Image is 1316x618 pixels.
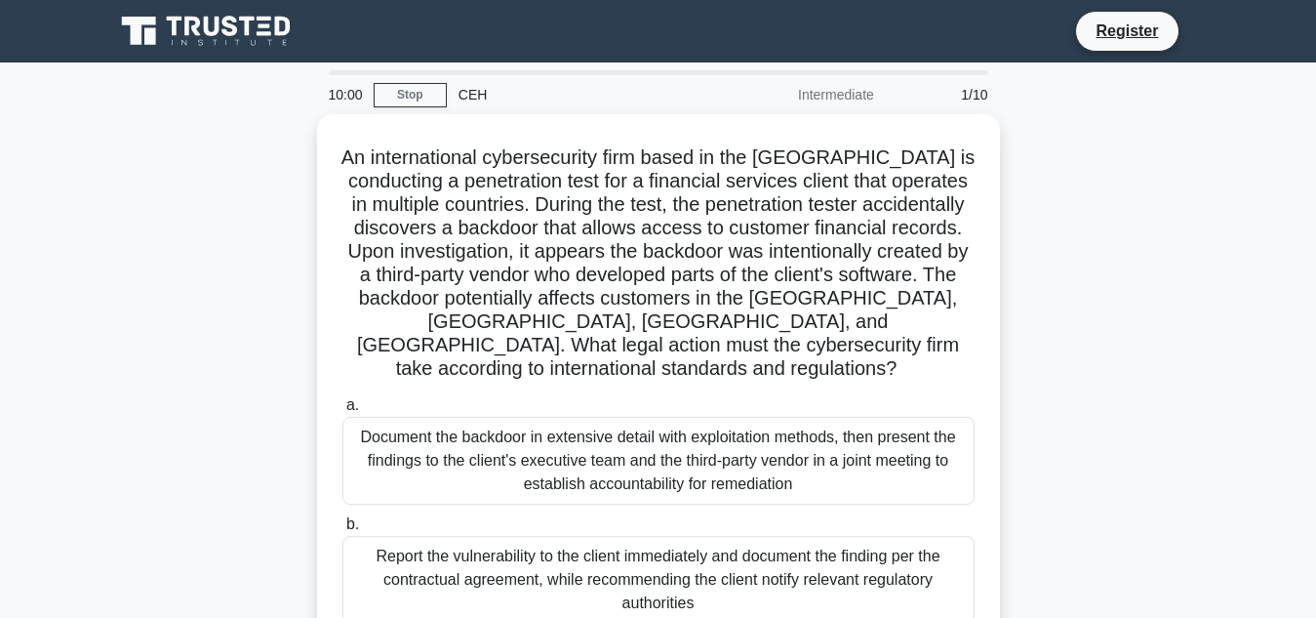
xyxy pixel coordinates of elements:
div: 1/10 [886,75,1000,114]
a: Stop [374,83,447,107]
div: CEH [447,75,715,114]
span: a. [346,396,359,413]
div: Document the backdoor in extensive detail with exploitation methods, then present the findings to... [342,417,975,505]
a: Register [1084,19,1170,43]
span: b. [346,515,359,532]
div: Intermediate [715,75,886,114]
div: 10:00 [317,75,374,114]
h5: An international cybersecurity firm based in the [GEOGRAPHIC_DATA] is conducting a penetration te... [340,145,977,382]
